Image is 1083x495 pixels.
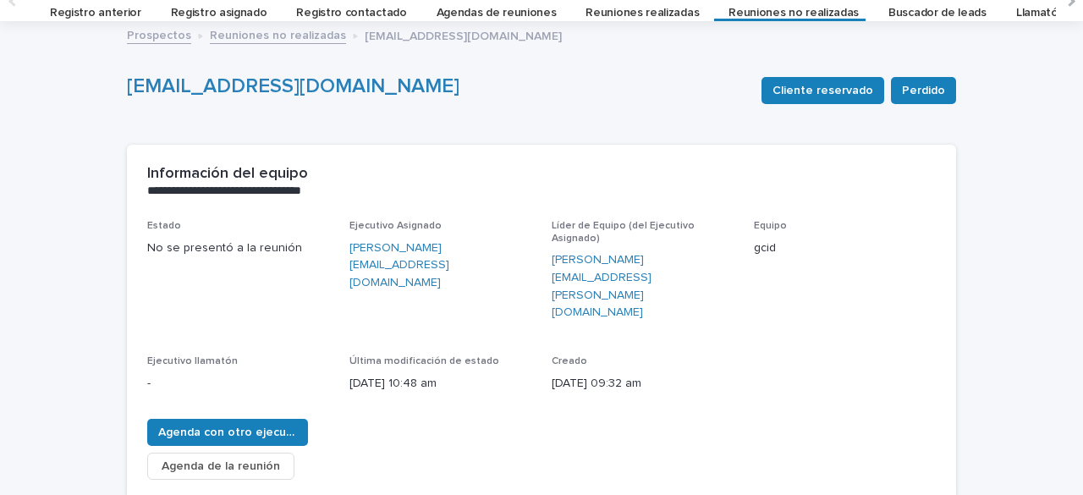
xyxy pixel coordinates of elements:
font: Reuniones no realizadas [728,7,859,19]
font: [DATE] 10:48 am [349,377,437,389]
font: Buscador de leads [888,7,987,19]
font: Agenda de la reunión [162,460,280,472]
font: Líder de Equipo (del Ejecutivo Asignado) [552,221,695,243]
button: Agenda de la reunión [147,453,294,480]
button: Cliente reservado [761,77,884,104]
font: Cliente reservado [772,85,873,96]
font: Estado [147,221,181,231]
font: Registro contactado [296,7,406,19]
font: Llamatón [1016,7,1065,19]
a: [PERSON_NAME][EMAIL_ADDRESS][PERSON_NAME][DOMAIN_NAME] [552,251,734,322]
font: Agenda con otro ejecutivo [158,426,307,438]
button: Perdido [891,77,956,104]
font: Creado [552,356,587,366]
font: No se presentó a la reunión [147,242,302,254]
font: Registro anterior [50,7,141,19]
font: [DATE] 09:32 am [552,377,641,389]
a: [PERSON_NAME][EMAIL_ADDRESS][DOMAIN_NAME] [349,239,531,292]
font: Ejecutivo llamatón [147,356,238,366]
font: Última modificación de estado [349,356,499,366]
a: Prospectos [127,25,191,44]
font: gcid [754,242,776,254]
button: Agenda con otro ejecutivo [147,419,308,446]
a: [EMAIL_ADDRESS][DOMAIN_NAME] [127,76,459,96]
font: [PERSON_NAME][EMAIL_ADDRESS][PERSON_NAME][DOMAIN_NAME] [552,254,651,318]
font: Reuniones no realizadas [210,30,346,41]
font: Reuniones realizadas [585,7,699,19]
font: Perdido [902,85,945,96]
font: Equipo [754,221,787,231]
font: [PERSON_NAME][EMAIL_ADDRESS][DOMAIN_NAME] [349,242,449,289]
font: [EMAIL_ADDRESS][DOMAIN_NAME] [365,30,562,42]
font: Ejecutivo Asignado [349,221,442,231]
font: Prospectos [127,30,191,41]
font: Agendas de reuniones [437,7,557,19]
font: Información del equipo [147,166,308,181]
font: - [147,377,151,389]
font: Registro asignado [171,7,267,19]
a: Reuniones no realizadas [210,25,346,44]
